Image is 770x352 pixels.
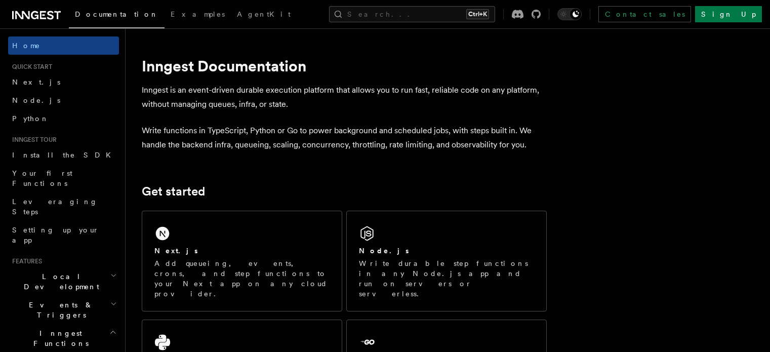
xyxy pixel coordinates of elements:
[69,3,165,28] a: Documentation
[154,246,198,256] h2: Next.js
[12,41,40,51] span: Home
[231,3,297,27] a: AgentKit
[329,6,495,22] button: Search...Ctrl+K
[8,300,110,320] span: Events & Triggers
[8,63,52,71] span: Quick start
[8,146,119,164] a: Install the SDK
[557,8,582,20] button: Toggle dark mode
[8,164,119,192] a: Your first Functions
[359,258,534,299] p: Write durable step functions in any Node.js app and run on servers or serverless.
[12,78,60,86] span: Next.js
[359,246,409,256] h2: Node.js
[8,257,42,265] span: Features
[12,198,98,216] span: Leveraging Steps
[8,221,119,249] a: Setting up your app
[142,124,547,152] p: Write functions in TypeScript, Python or Go to power background and scheduled jobs, with steps bu...
[12,96,60,104] span: Node.js
[598,6,691,22] a: Contact sales
[154,258,330,299] p: Add queueing, events, crons, and step functions to your Next app on any cloud provider.
[8,73,119,91] a: Next.js
[12,114,49,123] span: Python
[12,226,99,244] span: Setting up your app
[142,184,205,199] a: Get started
[142,57,547,75] h1: Inngest Documentation
[8,109,119,128] a: Python
[8,36,119,55] a: Home
[8,136,57,144] span: Inngest tour
[8,328,109,348] span: Inngest Functions
[12,151,117,159] span: Install the SDK
[12,169,72,187] span: Your first Functions
[142,83,547,111] p: Inngest is an event-driven durable execution platform that allows you to run fast, reliable code ...
[8,91,119,109] a: Node.js
[346,211,547,311] a: Node.jsWrite durable step functions in any Node.js app and run on servers or serverless.
[466,9,489,19] kbd: Ctrl+K
[75,10,158,18] span: Documentation
[695,6,762,22] a: Sign Up
[8,296,119,324] button: Events & Triggers
[237,10,291,18] span: AgentKit
[8,271,110,292] span: Local Development
[171,10,225,18] span: Examples
[142,211,342,311] a: Next.jsAdd queueing, events, crons, and step functions to your Next app on any cloud provider.
[8,267,119,296] button: Local Development
[8,192,119,221] a: Leveraging Steps
[165,3,231,27] a: Examples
